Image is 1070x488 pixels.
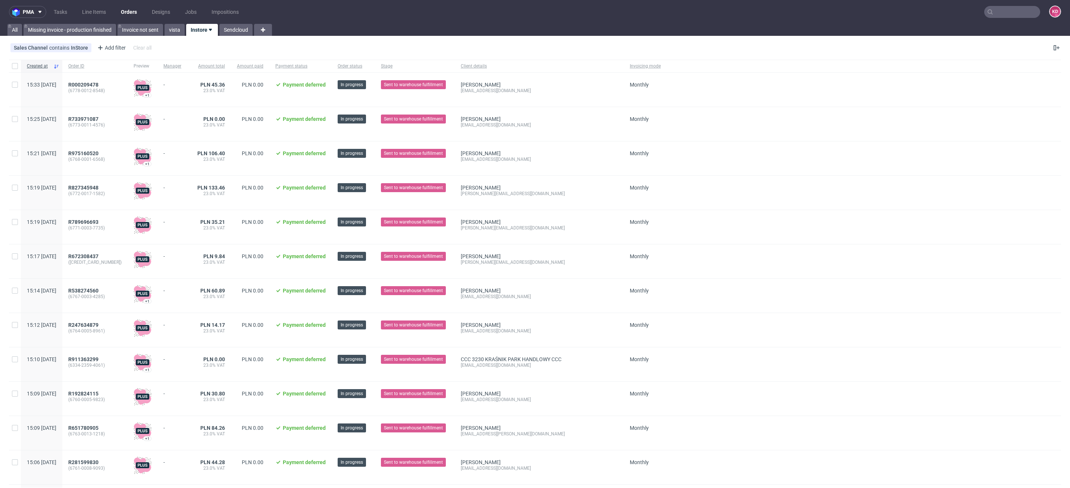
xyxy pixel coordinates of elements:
[630,425,649,431] span: Monthly
[27,425,56,431] span: 15:09 [DATE]
[461,328,618,334] div: [EMAIL_ADDRESS][DOMAIN_NAME]
[384,425,443,431] span: Sent to warehouse fulfillment
[147,6,175,18] a: Designs
[384,219,443,225] span: Sent to warehouse fulfillment
[134,113,151,131] img: plus-icon.676465ae8f3a83198b3f.png
[341,184,363,191] span: In progress
[12,8,23,16] img: logo
[68,122,122,128] span: (6773-0011-4576)
[68,156,122,162] span: (6768-0001-6568)
[341,390,363,397] span: In progress
[163,285,181,294] div: -
[134,456,151,474] img: plus-icon.676465ae8f3a83198b3f.png
[68,328,122,334] span: (6764-0005-8961)
[68,356,100,362] a: R911363299
[27,185,56,191] span: 15:19 [DATE]
[68,459,100,465] a: R281599830
[461,425,501,431] a: [PERSON_NAME]
[200,82,225,88] span: PLN 45.36
[193,431,225,437] span: 23.0% VAT
[461,156,618,162] div: [EMAIL_ADDRESS][DOMAIN_NAME]
[283,391,326,397] span: Payment deferred
[145,368,150,372] div: +1
[116,6,141,18] a: Orders
[68,391,98,397] span: R192824115
[68,150,100,156] a: R975160520
[23,9,34,15] span: pma
[630,82,649,88] span: Monthly
[630,391,649,397] span: Monthly
[68,459,98,465] span: R281599830
[341,459,363,466] span: In progress
[134,319,151,337] img: plus-icon.676465ae8f3a83198b3f.png
[163,216,181,225] div: -
[242,253,263,259] span: PLN 0.00
[283,150,326,156] span: Payment deferred
[341,253,363,260] span: In progress
[242,322,263,328] span: PLN 0.00
[242,116,263,122] span: PLN 0.00
[145,299,150,303] div: +1
[68,397,122,403] span: (6760-0005-9823)
[27,116,56,122] span: 15:25 [DATE]
[461,191,618,197] div: [PERSON_NAME][EMAIL_ADDRESS][DOMAIN_NAME]
[27,322,56,328] span: 15:12 [DATE]
[630,322,649,328] span: Monthly
[68,185,100,191] a: R827345948
[461,259,618,265] div: [PERSON_NAME][EMAIL_ADDRESS][DOMAIN_NAME]
[68,288,98,294] span: R538274560
[68,150,98,156] span: R975160520
[630,288,649,294] span: Monthly
[341,219,363,225] span: In progress
[27,150,56,156] span: 15:21 [DATE]
[134,63,151,69] span: Preview
[461,322,501,328] a: [PERSON_NAME]
[341,322,363,328] span: In progress
[163,182,181,191] div: -
[461,122,618,128] div: [EMAIL_ADDRESS][DOMAIN_NAME]
[145,437,150,441] div: +1
[68,82,100,88] a: R000209478
[68,185,98,191] span: R827345948
[283,356,326,362] span: Payment deferred
[134,216,151,234] img: plus-icon.676465ae8f3a83198b3f.png
[163,113,181,122] div: -
[163,353,181,362] div: -
[68,431,122,437] span: (6763-0013-1218)
[24,24,116,36] a: Missing invoice - production finished
[237,63,263,69] span: Amount paid
[384,390,443,397] span: Sent to warehouse fulfillment
[384,81,443,88] span: Sent to warehouse fulfillment
[134,388,151,406] img: plus-icon.676465ae8f3a83198b3f.png
[283,116,326,122] span: Payment deferred
[630,185,649,191] span: Monthly
[461,63,618,69] span: Client details
[341,287,363,294] span: In progress
[68,465,122,471] span: (6761-0008-9093)
[200,322,225,328] span: PLN 14.17
[1050,6,1060,17] figcaption: KD
[163,319,181,328] div: -
[193,294,225,300] span: 23.0% VAT
[384,116,443,122] span: Sent to warehouse fulfillment
[145,93,150,97] div: +1
[134,285,151,303] img: plus-icon.676465ae8f3a83198b3f.png
[134,182,151,200] img: plus-icon.676465ae8f3a83198b3f.png
[94,42,127,54] div: Add filter
[461,185,501,191] a: [PERSON_NAME]
[197,150,225,156] span: PLN 106.40
[381,63,449,69] span: Stage
[68,294,122,300] span: (6767-0003-4285)
[134,79,151,97] img: plus-icon.676465ae8f3a83198b3f.png
[630,116,649,122] span: Monthly
[242,459,263,465] span: PLN 0.00
[219,24,253,36] a: Sendcloud
[461,82,501,88] a: [PERSON_NAME]
[630,63,661,69] span: Invoicing mode
[341,116,363,122] span: In progress
[193,397,225,403] span: 23.0% VAT
[132,43,153,53] div: Clear all
[384,287,443,294] span: Sent to warehouse fulfillment
[207,6,243,18] a: Impositions
[275,63,326,69] span: Payment status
